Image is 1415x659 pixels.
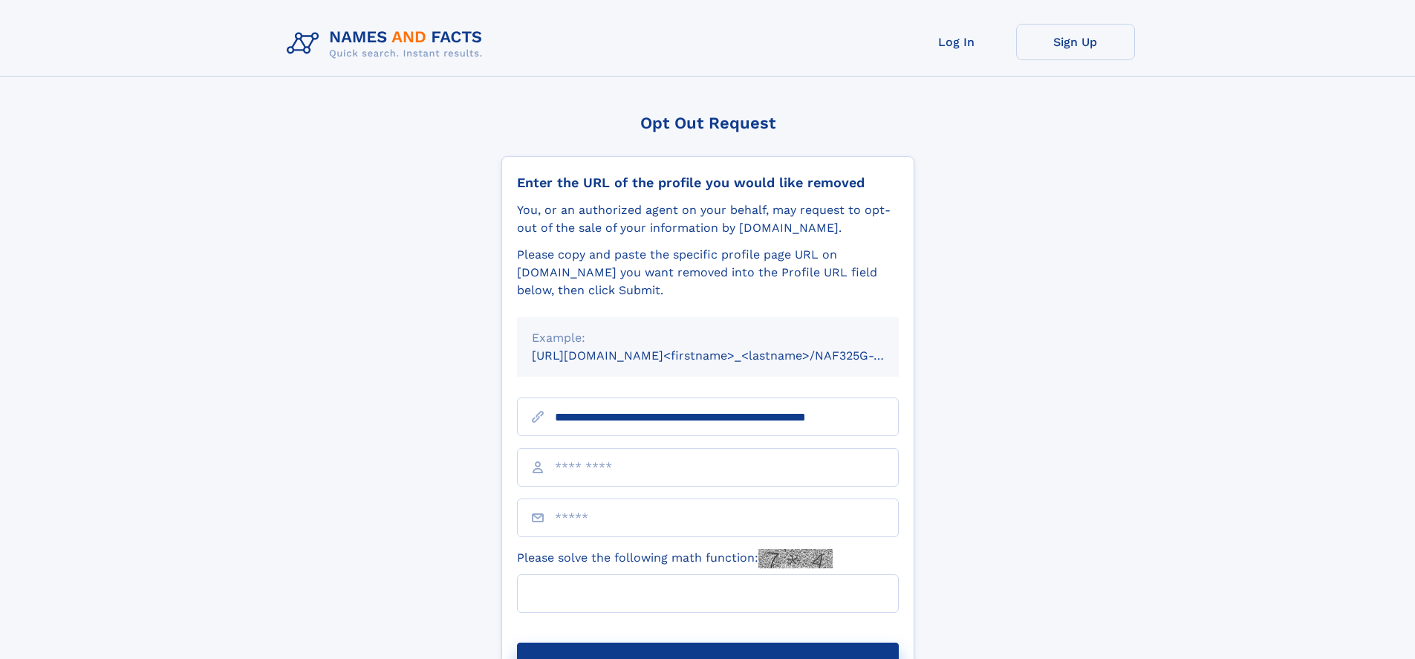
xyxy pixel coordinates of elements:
small: [URL][DOMAIN_NAME]<firstname>_<lastname>/NAF325G-xxxxxxxx [532,348,927,363]
div: Opt Out Request [501,114,914,132]
div: Please copy and paste the specific profile page URL on [DOMAIN_NAME] you want removed into the Pr... [517,246,899,299]
div: Enter the URL of the profile you would like removed [517,175,899,191]
img: Logo Names and Facts [281,24,495,64]
label: Please solve the following math function: [517,549,833,568]
div: You, or an authorized agent on your behalf, may request to opt-out of the sale of your informatio... [517,201,899,237]
a: Sign Up [1016,24,1135,60]
div: Example: [532,329,884,347]
a: Log In [897,24,1016,60]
